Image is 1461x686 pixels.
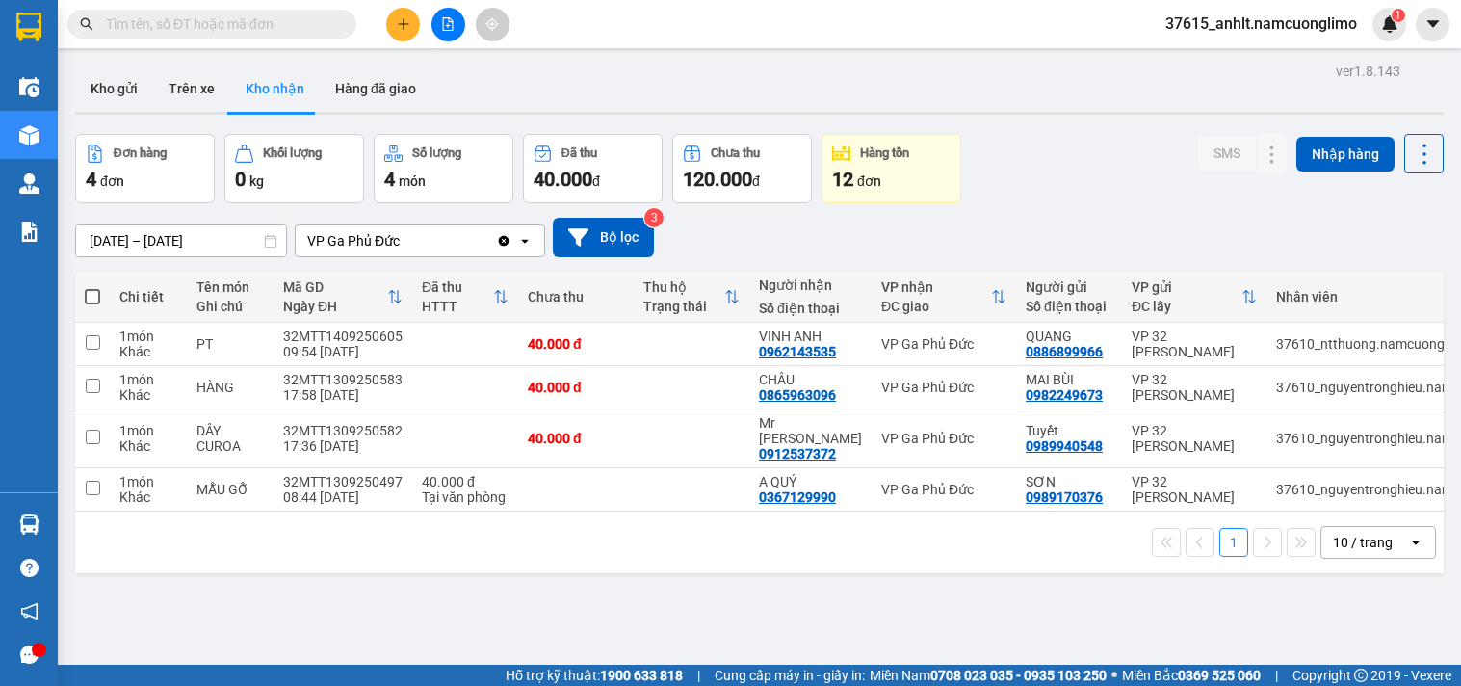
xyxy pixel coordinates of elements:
[759,372,862,387] div: CHÂU
[1416,8,1449,41] button: caret-down
[1381,15,1398,33] img: icon-new-feature
[881,482,1006,497] div: VP Ga Phủ Đức
[683,168,752,191] span: 120.000
[870,665,1107,686] span: Miền Nam
[80,17,93,31] span: search
[384,168,395,191] span: 4
[881,279,991,295] div: VP nhận
[1198,136,1256,171] button: SMS
[283,344,403,359] div: 09:54 [DATE]
[485,17,499,31] span: aim
[422,279,493,295] div: Đã thu
[283,423,403,438] div: 32MTT1309250582
[872,272,1016,323] th: Toggle SortBy
[1392,9,1405,22] sup: 1
[517,233,533,249] svg: open
[634,272,749,323] th: Toggle SortBy
[1026,329,1112,344] div: QUANG
[106,13,333,35] input: Tìm tên, số ĐT hoặc mã đơn
[119,372,177,387] div: 1 món
[1026,344,1103,359] div: 0886899966
[283,329,403,344] div: 32MTT1409250605
[412,146,461,160] div: Số lượng
[19,77,39,97] img: warehouse-icon
[196,336,264,352] div: PT
[196,279,264,295] div: Tên món
[196,299,264,314] div: Ghi chú
[86,168,96,191] span: 4
[476,8,509,41] button: aim
[1336,61,1400,82] div: ver 1.8.143
[283,279,387,295] div: Mã GD
[553,218,654,257] button: Bộ lọc
[283,489,403,505] div: 08:44 [DATE]
[759,489,836,505] div: 0367129990
[75,134,215,203] button: Đơn hàng4đơn
[1424,15,1442,33] span: caret-down
[1026,474,1112,489] div: SƠN
[697,665,700,686] span: |
[1026,299,1112,314] div: Số điện thoại
[119,489,177,505] div: Khác
[506,665,683,686] span: Hỗ trợ kỹ thuật:
[1132,279,1241,295] div: VP gửi
[1026,279,1112,295] div: Người gửi
[592,173,600,189] span: đ
[1111,672,1117,679] span: ⚪️
[860,146,909,160] div: Hàng tồn
[119,329,177,344] div: 1 món
[523,134,663,203] button: Đã thu40.000đ
[20,559,39,577] span: question-circle
[1354,669,1368,682] span: copyright
[881,336,1006,352] div: VP Ga Phủ Đức
[119,438,177,454] div: Khác
[20,646,39,664] span: message
[283,299,387,314] div: Ngày ĐH
[930,668,1107,683] strong: 0708 023 035 - 0935 103 250
[528,431,624,446] div: 40.000 đ
[431,8,465,41] button: file-add
[759,329,862,344] div: VINH ANH
[422,474,509,489] div: 40.000 đ
[534,168,592,191] span: 40.000
[412,272,518,323] th: Toggle SortBy
[528,336,624,352] div: 40.000 đ
[711,146,760,160] div: Chưa thu
[1026,387,1103,403] div: 0982249673
[881,299,991,314] div: ĐC giao
[1150,12,1372,36] span: 37615_anhlt.namcuonglimo
[1219,528,1248,557] button: 1
[496,233,511,249] svg: Clear value
[196,380,264,395] div: HÀNG
[283,372,403,387] div: 32MTT1309250583
[235,168,246,191] span: 0
[1026,489,1103,505] div: 0989170376
[1333,533,1393,552] div: 10 / trang
[19,125,39,145] img: warehouse-icon
[119,344,177,359] div: Khác
[75,66,153,112] button: Kho gửi
[283,438,403,454] div: 17:36 [DATE]
[715,665,865,686] span: Cung cấp máy in - giấy in:
[100,173,124,189] span: đơn
[76,225,286,256] input: Select a date range.
[1026,438,1103,454] div: 0989940548
[196,482,264,497] div: MẪU GỖ
[1026,372,1112,387] div: MAI BÙI
[402,231,404,251] input: Selected VP Ga Phủ Đức.
[224,134,364,203] button: Khối lượng0kg
[19,514,39,535] img: warehouse-icon
[881,380,1006,395] div: VP Ga Phủ Đức
[230,66,320,112] button: Kho nhận
[672,134,812,203] button: Chưa thu120.000đ
[1132,299,1241,314] div: ĐC lấy
[832,168,853,191] span: 12
[643,279,724,295] div: Thu hộ
[644,208,664,227] sup: 3
[1132,372,1257,403] div: VP 32 [PERSON_NAME]
[1178,668,1261,683] strong: 0369 525 060
[600,668,683,683] strong: 1900 633 818
[752,173,760,189] span: đ
[397,17,410,31] span: plus
[307,231,400,251] div: VP Ga Phủ Đức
